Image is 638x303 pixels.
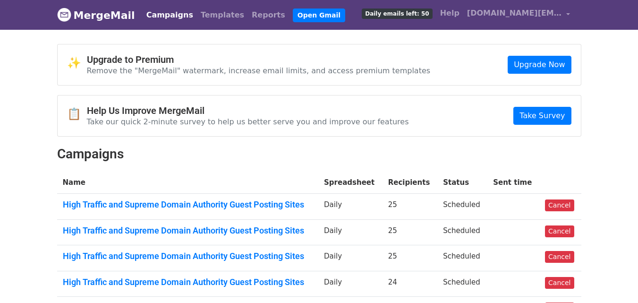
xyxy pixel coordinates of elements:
[467,8,561,19] span: [DOMAIN_NAME][EMAIL_ADDRESS][DOMAIN_NAME]
[437,219,487,245] td: Scheduled
[318,245,383,271] td: Daily
[197,6,248,25] a: Templates
[362,9,432,19] span: Daily emails left: 50
[57,146,581,162] h2: Campaigns
[87,105,409,116] h4: Help Us Improve MergeMail
[383,245,438,271] td: 25
[318,194,383,220] td: Daily
[437,194,487,220] td: Scheduled
[87,66,431,76] p: Remove the "MergeMail" watermark, increase email limits, and access premium templates
[248,6,289,25] a: Reports
[383,172,438,194] th: Recipients
[383,219,438,245] td: 25
[318,172,383,194] th: Spreadsheet
[143,6,197,25] a: Campaigns
[87,54,431,65] h4: Upgrade to Premium
[293,9,345,22] a: Open Gmail
[57,8,71,22] img: MergeMail logo
[513,107,571,125] a: Take Survey
[436,4,463,23] a: Help
[318,271,383,297] td: Daily
[437,271,487,297] td: Scheduled
[67,107,87,121] span: 📋
[67,56,87,70] span: ✨
[545,199,574,211] a: Cancel
[383,194,438,220] td: 25
[57,172,319,194] th: Name
[545,225,574,237] a: Cancel
[358,4,436,23] a: Daily emails left: 50
[545,251,574,263] a: Cancel
[63,225,313,236] a: High Traffic and Supreme Domain Authority Guest Posting Sites
[87,117,409,127] p: Take our quick 2-minute survey to help us better serve you and improve our features
[437,245,487,271] td: Scheduled
[318,219,383,245] td: Daily
[463,4,574,26] a: [DOMAIN_NAME][EMAIL_ADDRESS][DOMAIN_NAME]
[63,199,313,210] a: High Traffic and Supreme Domain Authority Guest Posting Sites
[57,5,135,25] a: MergeMail
[508,56,571,74] a: Upgrade Now
[383,271,438,297] td: 24
[545,277,574,289] a: Cancel
[437,172,487,194] th: Status
[63,277,313,287] a: High Traffic and Supreme Domain Authority Guest Posting Sites
[487,172,539,194] th: Sent time
[63,251,313,261] a: High Traffic and Supreme Domain Authority Guest Posting Sites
